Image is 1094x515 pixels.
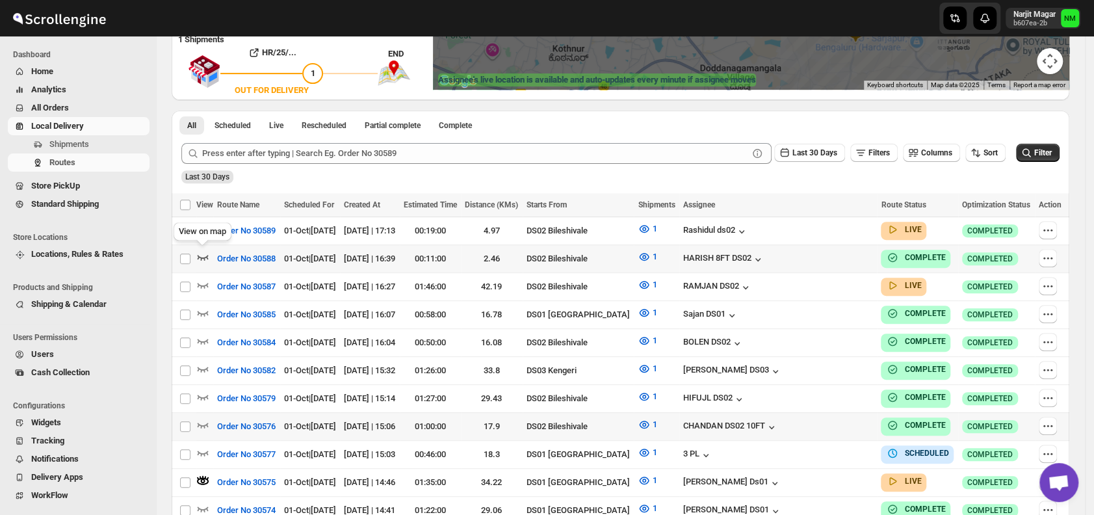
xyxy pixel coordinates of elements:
button: RAMJAN DS02 [683,281,752,294]
button: LIVE [886,475,921,488]
span: Shipping & Calendar [31,299,107,309]
span: Cash Collection [31,367,90,377]
span: 1 [652,280,657,289]
span: Products and Shipping [13,282,150,293]
div: DS02 Bileshivale [527,336,631,349]
span: Created At [344,200,380,209]
button: Shipments [8,135,150,153]
button: Tracking [8,432,150,450]
div: [PERSON_NAME] DS03 [683,365,782,378]
div: 34.22 [465,476,518,489]
b: SCHEDULED [904,449,948,458]
span: COMPLETED [967,254,1013,264]
span: COMPLETED [967,449,1013,460]
span: COMPLETED [967,226,1013,236]
text: NM [1064,14,1076,23]
span: Order No 30584 [217,336,276,349]
div: [DATE] | 16:39 [344,252,395,265]
button: 3 PL [683,449,712,462]
div: OUT FOR DELIVERY [235,84,309,97]
button: Analytics [8,81,150,99]
button: COMPLETE [886,307,945,320]
div: 01:46:00 [404,280,457,293]
button: 1 [630,274,664,295]
div: [DATE] | 17:13 [344,224,395,237]
div: 01:26:00 [404,364,457,377]
button: 1 [630,358,664,379]
button: Last 30 Days [774,144,845,162]
div: [DATE] | 15:03 [344,448,395,461]
span: Configurations [13,401,150,411]
button: Order No 30575 [209,472,283,493]
b: COMPLETE [904,505,945,514]
button: COMPLETE [886,391,945,404]
span: Locations, Rules & Rates [31,249,124,259]
span: 01-Oct | [DATE] [284,449,336,459]
div: Open chat [1039,463,1078,502]
div: [DATE] | 14:46 [344,476,395,489]
input: Press enter after typing | Search Eg. Order No 30589 [202,143,748,164]
span: Analytics [31,85,66,94]
span: 01-Oct | [DATE] [284,477,336,487]
button: 1 [630,386,664,407]
button: Locations, Rules & Rates [8,245,150,263]
div: 00:11:00 [404,252,457,265]
span: Route Name [217,200,259,209]
img: shop.svg [188,46,220,97]
button: COMPLETE [886,363,945,376]
b: HR/25/... [262,47,296,57]
span: Order No 30582 [217,364,276,377]
span: Tracking [31,436,64,445]
span: Filters [868,148,890,157]
div: DS01 [GEOGRAPHIC_DATA] [527,476,631,489]
div: 01:35:00 [404,476,457,489]
div: DS02 Bileshivale [527,280,631,293]
button: 1 [630,302,664,323]
span: Widgets [31,417,61,427]
button: Order No 30584 [209,332,283,353]
div: [DATE] | 15:14 [344,392,395,405]
div: DS02 Bileshivale [527,252,631,265]
span: Rescheduled [302,120,346,131]
button: Order No 30588 [209,248,283,269]
button: SCHEDULED [886,447,948,460]
button: BOLEN DS02 [683,337,744,350]
b: LIVE [904,281,921,290]
span: 1 [652,336,657,345]
span: Shipments [49,139,89,149]
button: All Orders [8,99,150,117]
button: WorkFlow [8,486,150,505]
button: Columns [903,144,960,162]
div: 00:19:00 [404,224,457,237]
b: COMPLETE [904,393,945,402]
button: Notifications [8,450,150,468]
span: COMPLETED [967,310,1013,320]
div: [DATE] | 16:07 [344,308,395,321]
span: 1 [652,308,657,317]
div: [DATE] | 15:32 [344,364,395,377]
button: COMPLETE [886,251,945,264]
button: Delivery Apps [8,468,150,486]
b: COMPLETE [904,421,945,430]
div: 16.78 [465,308,518,321]
div: DS01 [GEOGRAPHIC_DATA] [527,308,631,321]
button: 1 [630,442,664,463]
span: Map data ©2025 [931,81,980,88]
span: 01-Oct | [DATE] [284,365,336,375]
b: LIVE [904,225,921,234]
span: 1 [652,252,657,261]
span: Users [31,349,54,359]
a: Report a map error [1013,81,1065,88]
div: DS03 Kengeri [527,364,631,377]
div: 2.46 [465,252,518,265]
span: 01-Oct | [DATE] [284,282,336,291]
button: Order No 30576 [209,416,283,437]
span: 01-Oct | [DATE] [284,226,336,235]
span: Order No 30576 [217,420,276,433]
span: 1 [652,475,657,485]
button: Rashidul ds02 [683,225,748,238]
span: All Orders [31,103,69,112]
span: COMPLETED [967,337,1013,348]
span: 01-Oct | [DATE] [284,421,336,431]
